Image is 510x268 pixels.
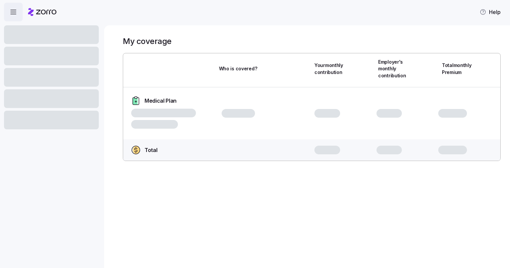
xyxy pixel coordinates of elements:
span: Medical Plan [145,97,177,105]
h1: My coverage [123,36,172,46]
button: Help [474,5,506,19]
span: Help [480,8,501,16]
span: Who is covered? [219,65,257,72]
span: Your monthly contribution [314,62,343,76]
span: Total monthly Premium [442,62,472,76]
span: Total [145,146,157,154]
span: Employer's monthly contribution [378,59,406,79]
